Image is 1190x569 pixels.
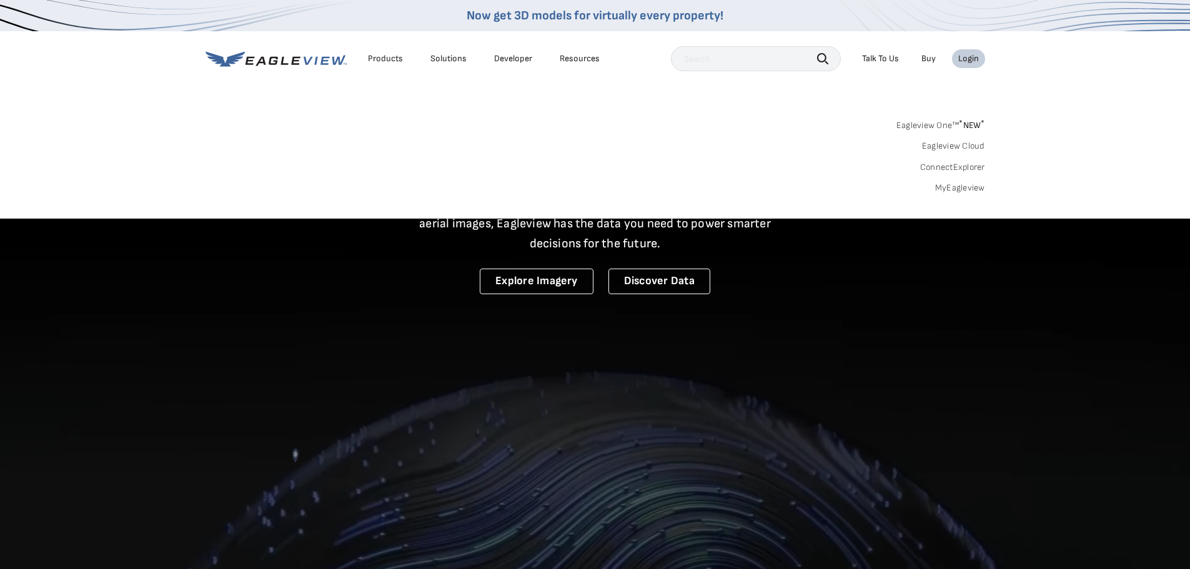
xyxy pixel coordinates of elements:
input: Search [671,46,841,71]
a: Developer [494,53,532,64]
div: Resources [560,53,600,64]
div: Products [368,53,403,64]
a: Eagleview Cloud [922,141,985,152]
a: MyEagleview [935,182,985,194]
div: Login [958,53,979,64]
span: NEW [959,120,984,131]
a: Buy [921,53,936,64]
div: Talk To Us [862,53,899,64]
a: Explore Imagery [480,269,593,294]
a: Now get 3D models for virtually every property! [467,8,723,23]
a: Eagleview One™*NEW* [896,116,985,131]
p: A new era starts here. Built on more than 3.5 billion high-resolution aerial images, Eagleview ha... [404,194,786,254]
a: Discover Data [608,269,710,294]
div: Solutions [430,53,467,64]
a: ConnectExplorer [920,162,985,173]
